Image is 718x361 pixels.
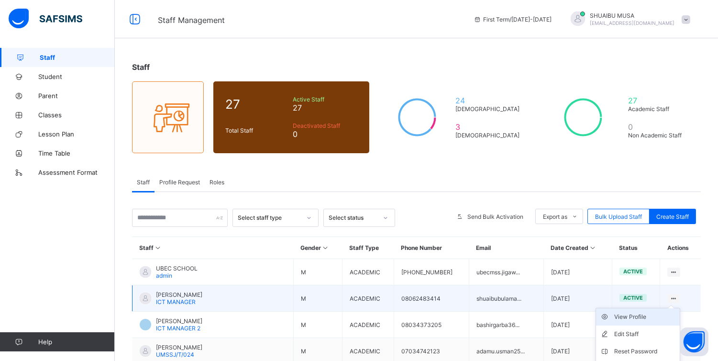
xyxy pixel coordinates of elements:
td: M [293,312,342,338]
span: Export as [543,213,567,220]
th: Staff [133,237,294,259]
td: M [293,259,342,285]
span: 0 [293,129,357,139]
th: Staff Type [342,237,394,259]
span: Assessment Format [38,169,115,176]
th: Status [612,237,660,259]
div: View Profile [614,312,676,322]
span: 27 [628,96,689,105]
span: ICT MANAGER [156,298,196,305]
span: Staff Management [158,15,225,25]
span: 0 [628,122,689,132]
span: Time Table [38,149,115,157]
span: Roles [210,179,224,186]
span: [PERSON_NAME] [156,291,202,298]
div: SHUAIBUMUSA [561,11,695,27]
span: Lesson Plan [38,130,115,138]
span: admin [156,272,172,279]
th: Phone Number [394,237,469,259]
i: Sort in Ascending Order [588,244,596,251]
span: active [623,294,643,301]
span: 3 [455,122,523,132]
i: Sort in Ascending Order [321,244,329,251]
td: shuaibubulama... [469,285,544,312]
th: Email [469,237,544,259]
span: UBEC SCHOOL [156,265,198,272]
span: Send Bulk Activation [467,213,523,220]
td: ubecmss.jigaw... [469,259,544,285]
span: Academic Staff [628,105,689,113]
span: Help [38,338,114,346]
span: active [623,268,643,275]
td: ACADEMIC [342,259,394,285]
span: session/term information [474,16,552,23]
span: Active Staff [293,96,357,103]
td: ACADEMIC [342,285,394,312]
span: [DEMOGRAPHIC_DATA] [455,105,523,113]
span: Student [38,73,115,80]
td: M [293,285,342,312]
td: 08034373205 [394,312,469,338]
span: Create Staff [656,213,689,220]
span: 27 [225,97,288,112]
td: ACADEMIC [342,312,394,338]
span: Staff [132,62,150,72]
span: SHUAIBU MUSA [590,12,674,19]
span: UMSSJ/T/024 [156,351,194,358]
span: Deactivated Staff [293,122,357,129]
i: Sort in Ascending Order [154,244,162,251]
span: 24 [455,96,523,105]
th: Gender [293,237,342,259]
span: Classes [38,111,115,119]
td: [DATE] [543,285,612,312]
span: Staff [40,54,115,61]
td: 08062483414 [394,285,469,312]
div: Total Staff [223,124,290,136]
td: [DATE] [543,259,612,285]
span: 27 [293,103,357,113]
td: bashirgarba36... [469,312,544,338]
td: [PHONE_NUMBER] [394,259,469,285]
span: Bulk Upload Staff [595,213,642,220]
div: Select status [329,214,377,222]
span: [PERSON_NAME] [156,344,202,351]
span: [DEMOGRAPHIC_DATA] [455,132,523,139]
span: Non Academic Staff [628,132,689,139]
td: [DATE] [543,312,612,338]
span: Parent [38,92,115,100]
span: Staff [137,179,150,186]
div: Select staff type [238,214,301,222]
th: Actions [660,237,701,259]
span: [EMAIL_ADDRESS][DOMAIN_NAME] [590,20,674,26]
span: [PERSON_NAME] [156,317,202,325]
img: safsims [9,9,82,29]
div: Edit Staff [614,329,676,339]
div: Reset Password [614,347,676,356]
span: ICT MANAGER 2 [156,325,200,332]
span: Profile Request [159,179,200,186]
th: Date Created [543,237,612,259]
button: Open asap [680,327,708,356]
